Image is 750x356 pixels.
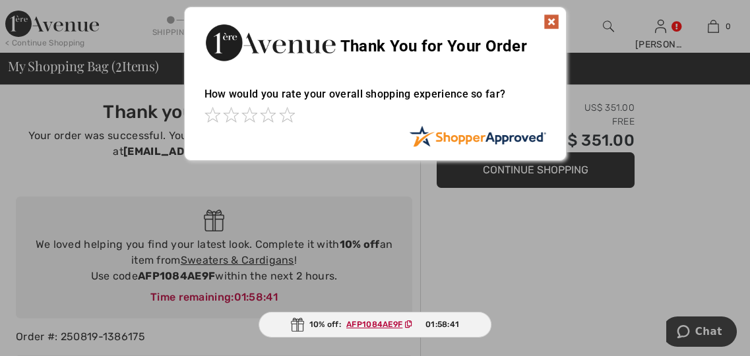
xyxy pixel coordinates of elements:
[425,318,459,330] span: 01:58:41
[346,320,402,329] ins: AFP1084AE9F
[204,20,336,65] img: Thank You for Your Order
[291,318,304,332] img: Gift.svg
[259,312,492,338] div: 10% off:
[204,74,546,125] div: How would you rate your overall shopping experience so far?
[29,9,56,21] span: Chat
[340,37,527,55] span: Thank You for Your Order
[544,14,559,30] img: x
